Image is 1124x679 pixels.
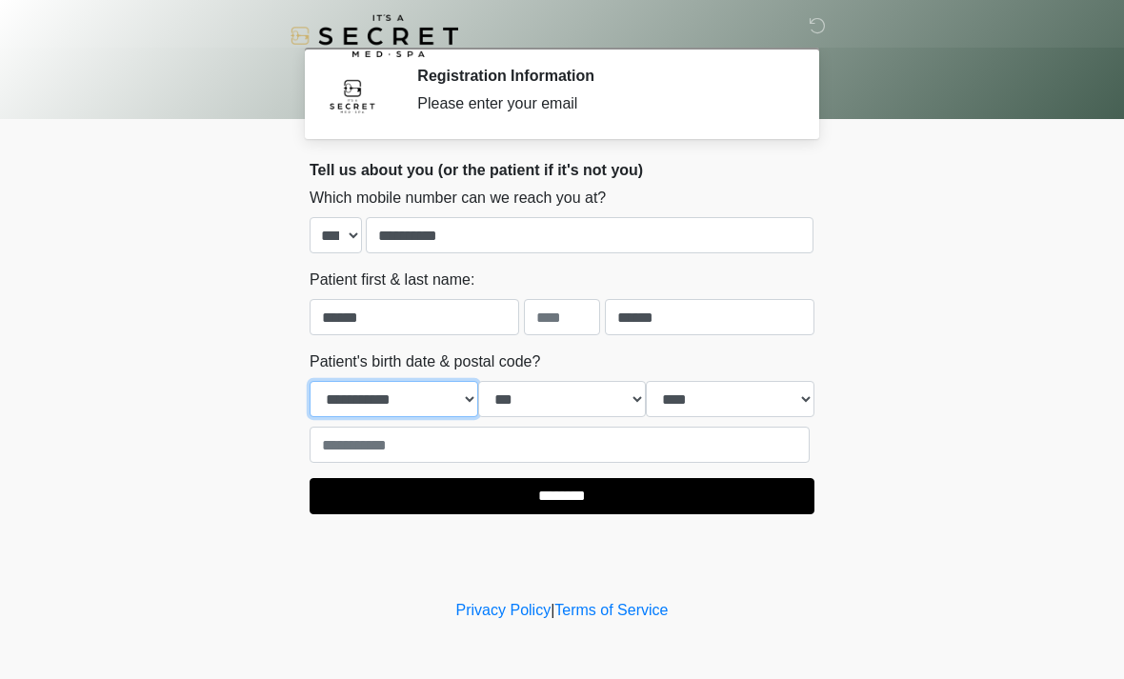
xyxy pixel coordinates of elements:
a: Privacy Policy [456,602,552,618]
h2: Registration Information [417,67,786,85]
label: Patient first & last name: [310,269,474,291]
a: | [551,602,554,618]
h2: Tell us about you (or the patient if it's not you) [310,161,814,179]
label: Patient's birth date & postal code? [310,350,540,373]
img: It's A Secret Med Spa Logo [291,14,458,57]
img: Agent Avatar [324,67,381,124]
label: Which mobile number can we reach you at? [310,187,606,210]
div: Please enter your email [417,92,786,115]
a: Terms of Service [554,602,668,618]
